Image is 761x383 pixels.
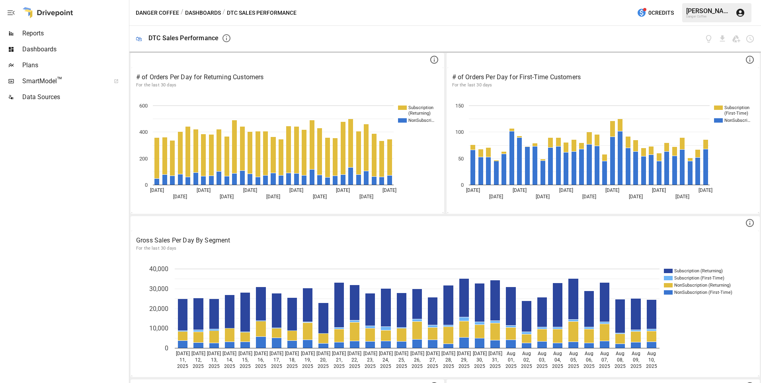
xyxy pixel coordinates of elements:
text: [DATE] [410,351,424,356]
text: 2025 [209,363,220,369]
text: Subscription [408,105,433,110]
text: [DATE] [582,194,596,199]
text: 0 [461,182,464,188]
text: 20,000 [149,305,168,313]
svg: A chart. [447,94,756,213]
text: 2025 [334,363,345,369]
text: [DATE] [488,351,502,356]
div: [PERSON_NAME] [686,7,731,15]
text: 2025 [380,363,391,369]
text: [DATE] [512,188,526,193]
text: Aug [522,351,531,356]
text: 02, [523,357,530,363]
text: 2025 [177,363,188,369]
text: 2025 [365,363,376,369]
text: [DATE] [191,351,205,356]
text: 30, [476,357,483,363]
text: [DATE] [254,351,268,356]
text: (Returning) [408,111,431,116]
text: [DATE] [150,188,164,193]
text: 28, [445,357,452,363]
text: 2025 [630,363,642,369]
svg: A chart. [131,257,753,376]
div: Danger Coffee [686,15,731,18]
text: 2025 [599,363,610,369]
text: 14, [226,357,233,363]
text: 40,000 [149,265,168,273]
text: Aug [538,351,546,356]
text: [DATE] [473,351,487,356]
text: Aug [632,351,640,356]
p: For the last 30 days [136,245,754,252]
text: [DATE] [313,194,327,199]
text: 10,000 [149,324,168,332]
text: 26, [414,357,420,363]
text: Aug [616,351,624,356]
text: 2025 [583,363,595,369]
text: 2025 [287,363,298,369]
text: 27, [429,357,436,363]
text: 2025 [505,363,517,369]
text: 12, [195,357,201,363]
text: [DATE] [652,188,666,193]
text: [DATE] [699,188,712,193]
div: 🛍 [136,35,142,43]
text: 16, [258,357,264,363]
text: [DATE] [379,351,393,356]
text: [DATE] [489,194,503,199]
text: 2025 [396,363,407,369]
text: [DATE] [222,351,236,356]
button: Save as Google Doc [732,34,741,43]
text: 2025 [271,363,282,369]
text: 2025 [318,363,329,369]
text: Subscription (Returning) [674,268,723,274]
text: 22, [351,357,358,363]
p: # of Orders Per Day for Returning Customers [136,72,439,82]
text: [DATE] [363,351,377,356]
text: [DATE] [332,351,346,356]
text: [DATE] [243,188,257,193]
text: [DATE] [347,351,361,356]
text: [DATE] [382,188,396,193]
text: 30,000 [149,285,168,293]
text: 2025 [412,363,423,369]
text: 2025 [240,363,251,369]
text: 400 [139,129,148,135]
text: Aug [507,351,515,356]
text: 2025 [224,363,235,369]
text: 100 [455,129,464,135]
text: [DATE] [457,351,471,356]
text: 23, [367,357,373,363]
text: 10, [648,357,655,363]
text: 2025 [427,363,438,369]
text: [DATE] [238,351,252,356]
text: 08, [617,357,623,363]
div: / [222,8,225,18]
button: View documentation [704,34,713,43]
text: [DATE] [266,194,280,199]
span: 0 Credits [648,8,674,18]
text: [DATE] [536,194,550,199]
text: 13, [211,357,217,363]
span: Dashboards [22,45,127,54]
text: [DATE] [269,351,283,356]
text: 2025 [552,363,563,369]
text: 0 [165,344,168,352]
span: SmartModel [22,76,105,86]
text: 29, [461,357,467,363]
text: 0 [145,182,148,188]
text: 2025 [459,363,470,369]
text: Aug [569,351,578,356]
text: [DATE] [173,194,187,199]
text: 05, [570,357,577,363]
button: Schedule dashboard [745,34,755,43]
text: NonSubscri… [724,118,750,123]
button: 0Credits [634,6,677,20]
text: [DATE] [220,194,234,199]
button: Download dashboard [718,34,727,43]
svg: A chart. [131,94,440,213]
text: 2025 [349,363,360,369]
